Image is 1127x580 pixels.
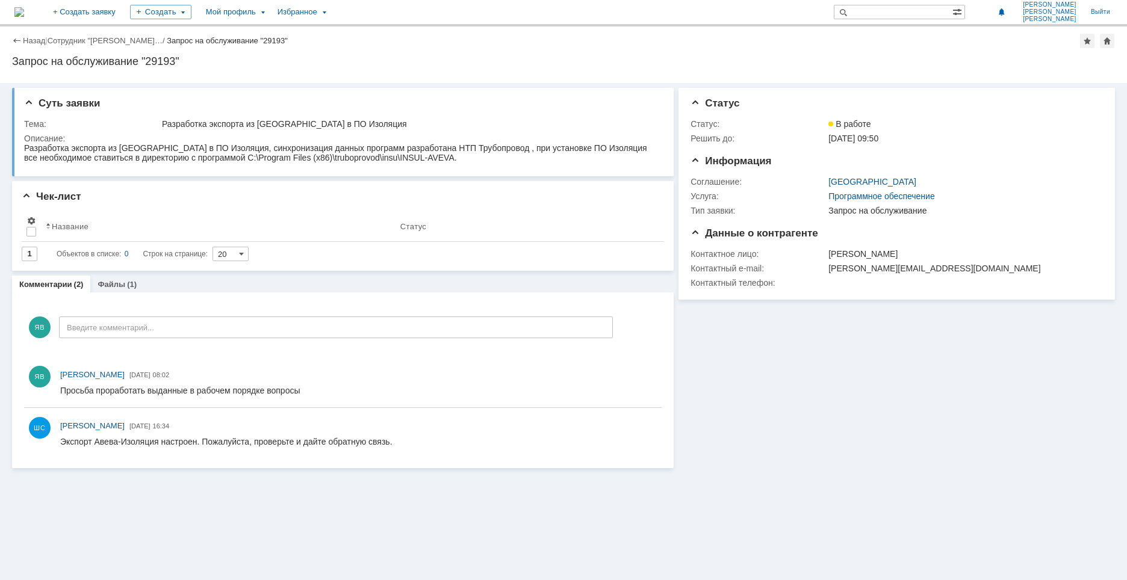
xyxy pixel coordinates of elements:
span: 08:02 [153,371,170,378]
span: ЯВ [29,316,51,338]
span: Информация [691,155,771,167]
a: Назад [23,36,45,45]
div: Добавить в избранное [1080,34,1094,48]
div: [PERSON_NAME][EMAIL_ADDRESS][DOMAIN_NAME] [828,264,1096,273]
span: В работе [828,119,871,129]
div: Запрос на обслуживание "29193" [12,55,1115,67]
span: 16:34 [153,422,170,430]
span: [PERSON_NAME] [1023,1,1076,8]
span: [PERSON_NAME] [1023,8,1076,16]
span: Данные о контрагенте [691,227,818,239]
span: [DATE] [129,371,151,378]
div: 0 [125,247,129,261]
div: Контактный e-mail: [691,264,826,273]
div: | [45,35,47,45]
span: [PERSON_NAME] [60,421,125,430]
span: [PERSON_NAME] [1023,16,1076,23]
div: Название [52,222,88,231]
a: [PERSON_NAME] [60,420,125,432]
div: Контактный телефон: [691,278,826,288]
div: Услуга: [691,191,826,201]
span: Настройки [26,216,36,226]
div: Контактное лицо: [691,249,826,259]
div: Статус [400,222,426,231]
div: Тема: [24,119,160,129]
div: Решить до: [691,134,826,143]
span: Чек-лист [22,191,81,202]
div: / [48,36,167,45]
img: logo [14,7,24,17]
div: (2) [74,280,84,289]
a: [GEOGRAPHIC_DATA] [828,177,916,187]
a: Файлы [98,280,125,289]
div: Создать [130,5,191,19]
div: Статус: [691,119,826,129]
span: Объектов в списке: [57,250,121,258]
span: Статус [691,97,739,109]
a: Сотрудник "[PERSON_NAME]… [48,36,163,45]
div: Запрос на обслуживание [828,206,1096,215]
span: [PERSON_NAME] [60,370,125,379]
div: Соглашение: [691,177,826,187]
a: Перейти на домашнюю страницу [14,7,24,17]
a: Комментарии [19,280,72,289]
a: Программное обеспечение [828,191,935,201]
span: [DATE] [129,422,151,430]
th: Статус [396,211,654,242]
div: Запрос на обслуживание "29193" [167,36,288,45]
span: Суть заявки [24,97,100,109]
div: Сделать домашней страницей [1100,34,1114,48]
a: [PERSON_NAME] [60,369,125,381]
span: Расширенный поиск [952,5,964,17]
div: (1) [127,280,137,289]
span: [DATE] 09:50 [828,134,878,143]
div: Описание: [24,134,658,143]
i: Строк на странице: [57,247,208,261]
div: Разработка экспорта из [GEOGRAPHIC_DATA] в ПО Изоляция [162,119,656,129]
div: [PERSON_NAME] [828,249,1096,259]
th: Название [41,211,396,242]
div: Тип заявки: [691,206,826,215]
